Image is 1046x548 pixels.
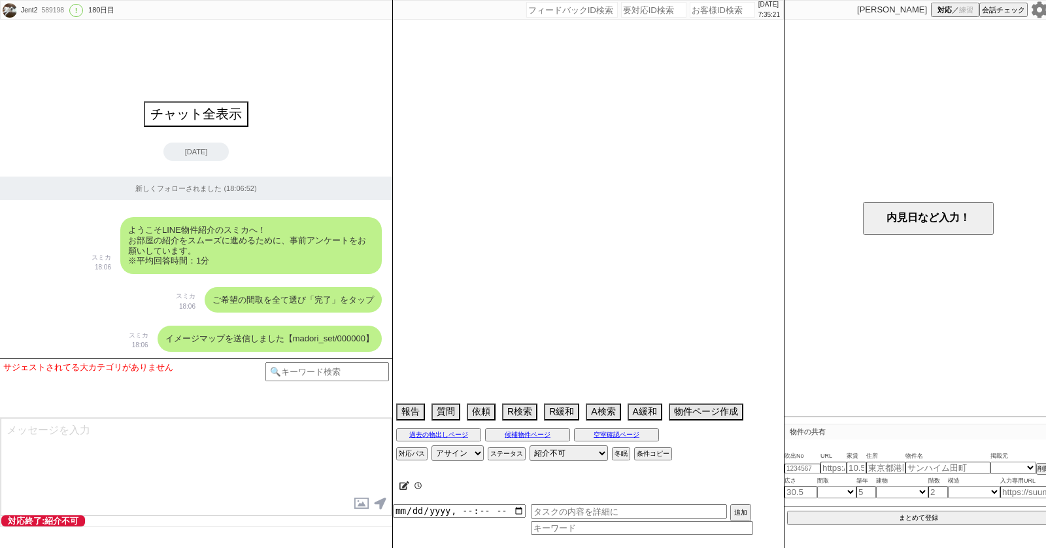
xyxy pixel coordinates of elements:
[120,217,382,273] div: ようこそLINE物件紹介のスミカへ！ お部屋の紹介をスムーズに進めるために、事前アンケートをお願いしています。 ※平均回答時間：1分
[92,252,111,263] p: スミカ
[485,428,570,441] button: 候補物件ページ
[586,403,620,420] button: A検索
[431,403,460,420] button: 質問
[948,476,1000,487] span: 構造
[69,4,83,17] div: !
[982,5,1025,15] span: 会話チェック
[396,428,481,441] button: 過去の物出しページ
[931,3,979,17] button: 対応／練習
[544,403,579,420] button: R緩和
[88,5,114,16] div: 180日目
[467,403,496,420] button: 依頼
[176,301,195,312] p: 18:06
[144,101,248,127] button: チャット全表示
[526,2,618,18] input: フィードバックID検索
[205,287,382,313] div: ご希望の間取を全て選び「完了」をタップ
[1,515,85,526] span: 対応終了:紹介不可
[669,403,743,420] button: 物件ページ作成
[163,143,229,161] div: [DATE]
[847,462,866,474] input: 10.5
[905,462,990,474] input: サンハイム田町
[820,451,847,462] span: URL
[502,403,537,420] button: R検索
[574,428,659,441] button: 空室確認ページ
[634,447,672,460] button: 条件コピー
[959,5,973,15] span: 練習
[758,10,780,20] p: 7:35:21
[847,451,866,462] span: 家賃
[690,2,755,18] input: お客様ID検索
[488,447,526,460] button: ステータス
[863,202,994,235] button: 内見日など入力！
[857,5,927,15] p: [PERSON_NAME]
[928,486,948,498] input: 2
[785,486,817,498] input: 30.5
[817,476,856,487] span: 間取
[158,326,382,352] div: イメージマップを送信しました【madori_set/000000】
[785,451,820,462] span: 吹出No
[990,451,1008,462] span: 掲載元
[3,3,17,18] img: 0m05a98d77725134f30b0f34f50366e41b3a0b1cff53d1
[612,447,630,460] button: 冬眠
[866,451,905,462] span: 住所
[37,5,67,16] div: 589198
[265,362,389,381] input: 🔍キーワード検索
[937,5,952,15] span: 対応
[628,403,662,420] button: A緩和
[19,5,37,16] div: Jent2
[785,464,820,473] input: 1234567
[928,476,948,487] span: 階数
[905,451,990,462] span: 物件名
[621,2,686,18] input: 要対応ID検索
[531,521,753,535] input: キーワード
[866,462,905,474] input: 東京都港区海岸３
[129,330,148,341] p: スミカ
[856,476,876,487] span: 築年
[92,262,111,273] p: 18:06
[531,504,727,519] input: タスクの内容を詳細に
[176,291,195,301] p: スミカ
[979,3,1028,17] button: 会話チェック
[785,476,817,487] span: 広さ
[876,476,928,487] span: 建物
[3,362,265,373] div: サジェストされてる大カテゴリがありません
[396,403,425,420] button: 報告
[396,447,428,460] button: 対応パス
[129,340,148,351] p: 18:06
[730,504,751,521] button: 追加
[820,462,847,474] input: https://suumo.jp/chintai/jnc_000022489271
[856,486,876,498] input: 5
